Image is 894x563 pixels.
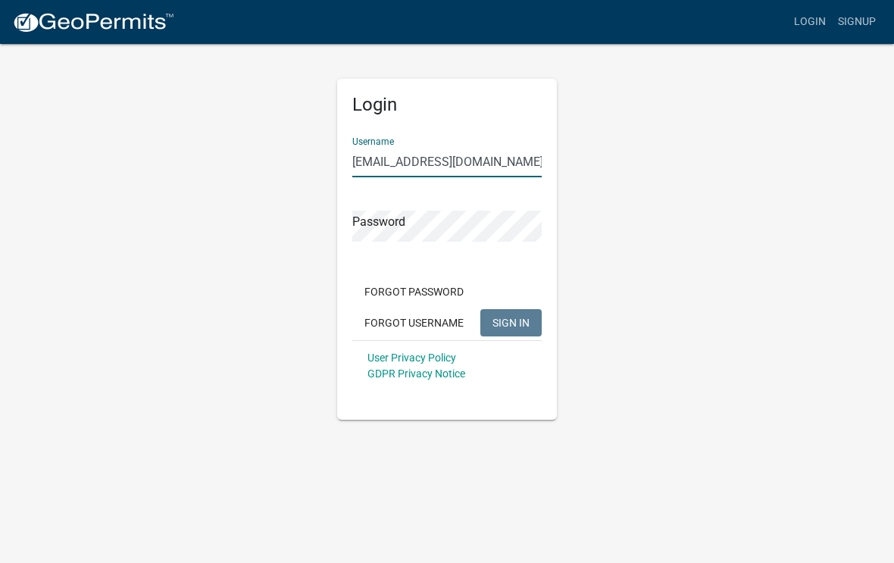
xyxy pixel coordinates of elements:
button: Forgot Username [352,309,476,336]
button: SIGN IN [480,309,542,336]
h5: Login [352,94,542,116]
a: Login [788,8,832,36]
a: Signup [832,8,882,36]
a: User Privacy Policy [367,352,456,364]
button: Forgot Password [352,278,476,305]
span: SIGN IN [492,316,530,328]
a: GDPR Privacy Notice [367,368,465,380]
